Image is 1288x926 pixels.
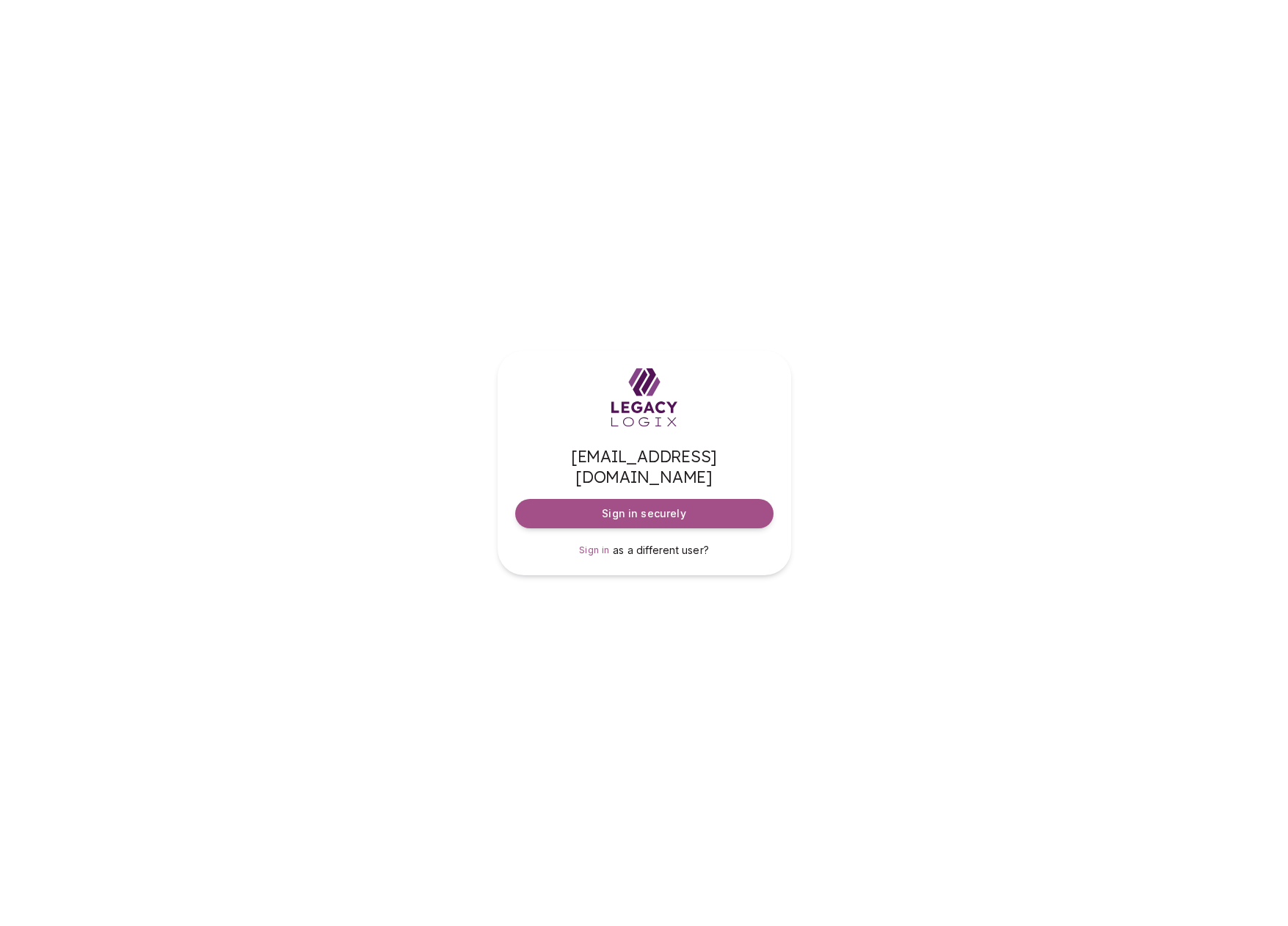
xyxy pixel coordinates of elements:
a: Sign in [579,543,610,558]
button: Sign in securely [515,499,774,528]
span: Sign in [579,544,610,555]
span: as a different user? [613,544,709,556]
span: [EMAIL_ADDRESS][DOMAIN_NAME] [515,446,774,487]
span: Sign in securely [602,506,685,521]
